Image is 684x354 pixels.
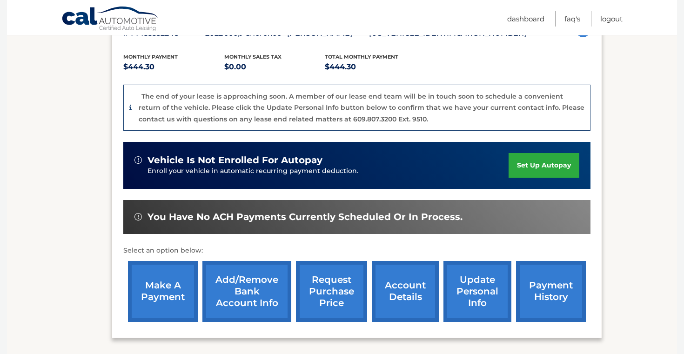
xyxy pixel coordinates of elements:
a: Add/Remove bank account info [202,261,291,322]
a: request purchase price [296,261,367,322]
p: $0.00 [224,60,325,73]
a: make a payment [128,261,198,322]
p: The end of your lease is approaching soon. A member of our lease end team will be in touch soon t... [139,92,584,123]
a: account details [372,261,439,322]
span: Monthly sales Tax [224,53,282,60]
img: alert-white.svg [134,213,142,220]
a: Dashboard [507,11,544,27]
a: update personal info [443,261,511,322]
p: Enroll your vehicle in automatic recurring payment deduction. [148,166,509,176]
a: FAQ's [564,11,580,27]
img: alert-white.svg [134,156,142,164]
span: Total Monthly Payment [325,53,398,60]
a: payment history [516,261,586,322]
a: set up autopay [509,153,579,178]
span: Monthly Payment [123,53,178,60]
p: $444.30 [123,60,224,73]
a: Logout [600,11,623,27]
span: You have no ACH payments currently scheduled or in process. [148,211,463,223]
p: Select an option below: [123,245,590,256]
p: $444.30 [325,60,426,73]
a: Cal Automotive [61,6,159,33]
span: vehicle is not enrolled for autopay [148,154,322,166]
